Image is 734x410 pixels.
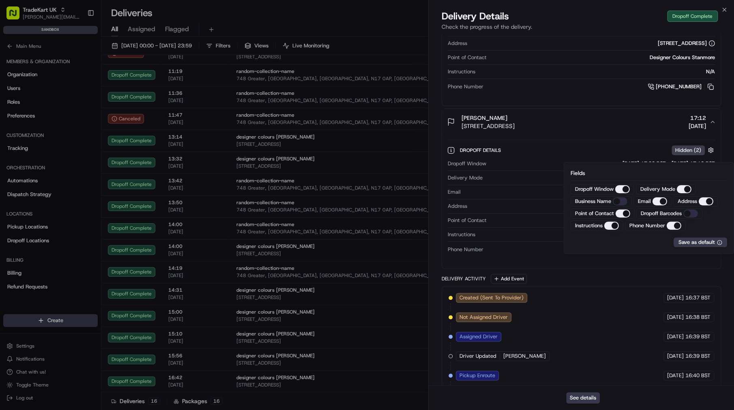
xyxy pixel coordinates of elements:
[16,147,23,154] img: 1736555255976-a54dd68f-1ca7-489b-9aae-adbdc363a1c4
[638,198,651,205] label: Email
[672,145,716,155] button: Hidden (2)
[658,40,715,47] div: [STREET_ADDRESS]
[8,77,23,92] img: 1736555255976-a54dd68f-1ca7-489b-9aae-adbdc363a1c4
[491,274,527,284] button: Add Event
[629,222,665,229] label: Phone Number
[8,8,24,24] img: Nash
[36,85,112,92] div: We're available if you need us!
[503,352,546,360] span: [PERSON_NAME]
[442,23,721,31] p: Check the progress of the delivery.
[566,392,600,404] button: See details
[648,82,715,91] a: [PHONE_NUMBER]
[575,222,603,229] label: Instructions
[479,231,715,238] div: Check ID for proof recipient is 18+
[448,160,486,167] span: Dropoff Window
[448,40,467,47] span: Address
[486,174,715,182] div: NOW
[448,83,483,90] span: Phone Number
[689,122,706,130] span: [DATE]
[575,186,614,193] label: Dropoff Window
[448,203,467,210] span: Address
[489,160,715,167] div: [DATE] 17:02 BST - [DATE] 17:12 BST
[21,52,134,60] input: Clear
[667,314,684,321] span: [DATE]
[575,198,611,205] label: Business Name
[17,77,32,92] img: 4281594248423_2fcf9dad9f2a874258b8_72.png
[656,83,702,90] span: [PHONE_NUMBER]
[8,105,52,111] div: Past conversations
[8,182,15,188] div: 📗
[641,210,682,217] label: Dropoff Barcodes
[16,181,62,189] span: Knowledge Base
[464,188,715,196] div: [PERSON_NAME][EMAIL_ADDRESS][DOMAIN_NAME]
[16,126,23,132] img: 1736555255976-a54dd68f-1ca7-489b-9aae-adbdc363a1c4
[442,135,721,269] div: [PERSON_NAME][STREET_ADDRESS]17:12[DATE]
[448,174,483,182] span: Delivery Mode
[448,231,475,238] span: Instructions
[460,147,502,154] span: Dropoff Details
[138,79,148,89] button: Start new chat
[67,147,70,154] span: •
[448,217,487,224] span: Point of Contact
[640,186,675,193] label: Delivery Mode
[479,68,715,75] div: N/A
[65,177,133,192] a: 💻API Documentation
[685,333,710,340] span: 16:39 BST
[25,125,66,132] span: [PERSON_NAME]
[685,372,710,379] span: 16:40 BST
[685,314,710,321] span: 16:38 BST
[459,294,524,301] span: Created (Sent To Provider)
[675,147,701,154] span: Hidden ( 2 )
[459,314,508,321] span: Not Assigned Driver
[442,275,486,282] div: Delivery Activity
[81,201,98,207] span: Pylon
[674,237,727,247] button: Save as default
[575,210,614,217] label: Point of Contact
[678,198,697,205] label: Address
[72,147,88,154] span: [DATE]
[685,352,710,360] span: 16:39 BST
[126,103,148,113] button: See all
[25,147,66,154] span: [PERSON_NAME]
[448,54,487,61] span: Point of Contact
[490,217,715,224] div: [PERSON_NAME]
[57,200,98,207] a: Powered byPylon
[69,182,75,188] div: 💻
[490,54,715,61] div: Designer Colours Stanmore
[8,139,21,152] img: Grace Nketiah
[667,372,684,379] span: [DATE]
[442,10,509,23] span: Delivery Details
[5,177,65,192] a: 📗Knowledge Base
[461,114,507,122] span: [PERSON_NAME]
[678,239,722,246] button: Save as default
[448,246,483,253] span: Phone Number
[8,32,148,45] p: Welcome 👋
[8,117,21,130] img: Masood Aslam
[667,352,684,360] span: [DATE]
[448,188,461,196] span: Email
[72,125,88,132] span: [DATE]
[459,352,496,360] span: Driver Updated
[448,68,475,75] span: Instructions
[689,114,706,122] span: 17:12
[459,372,495,379] span: Pickup Enroute
[667,294,684,301] span: [DATE]
[571,169,727,177] p: Fields
[36,77,133,85] div: Start new chat
[685,294,710,301] span: 16:37 BST
[667,333,684,340] span: [DATE]
[442,109,721,135] button: [PERSON_NAME][STREET_ADDRESS]17:12[DATE]
[461,122,515,130] span: [STREET_ADDRESS]
[67,125,70,132] span: •
[77,181,130,189] span: API Documentation
[459,333,498,340] span: Assigned Driver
